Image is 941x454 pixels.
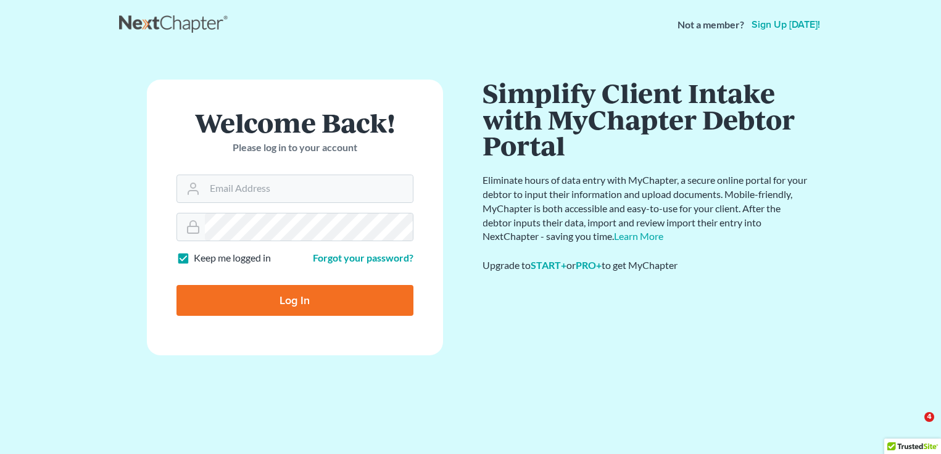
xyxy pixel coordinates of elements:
[194,251,271,265] label: Keep me logged in
[176,109,413,136] h1: Welcome Back!
[313,252,413,263] a: Forgot your password?
[483,258,810,273] div: Upgrade to or to get MyChapter
[615,230,664,242] a: Learn More
[678,18,744,32] strong: Not a member?
[576,259,602,271] a: PRO+
[176,285,413,316] input: Log In
[749,20,823,30] a: Sign up [DATE]!
[176,141,413,155] p: Please log in to your account
[531,259,567,271] a: START+
[205,175,413,202] input: Email Address
[899,412,929,442] iframe: Intercom live chat
[483,80,810,159] h1: Simplify Client Intake with MyChapter Debtor Portal
[483,173,810,244] p: Eliminate hours of data entry with MyChapter, a secure online portal for your debtor to input the...
[924,412,934,422] span: 4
